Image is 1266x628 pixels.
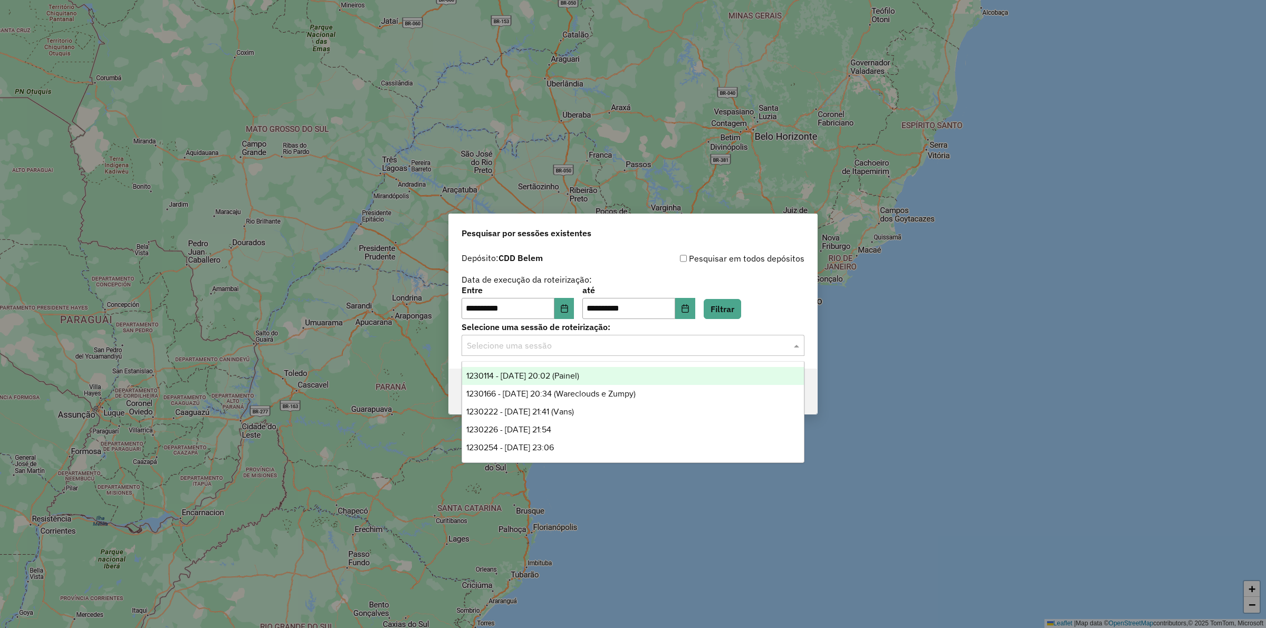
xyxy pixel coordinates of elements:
[466,371,579,380] span: 1230114 - [DATE] 20:02 (Painel)
[498,253,543,263] strong: CDD Belem
[462,321,804,333] label: Selecione uma sessão de roteirização:
[466,407,574,416] span: 1230222 - [DATE] 21:41 (Vans)
[675,298,695,319] button: Choose Date
[633,252,804,265] div: Pesquisar em todos depósitos
[462,252,543,264] label: Depósito:
[466,443,554,452] span: 1230254 - [DATE] 23:06
[462,227,591,239] span: Pesquisar por sessões existentes
[466,389,636,398] span: 1230166 - [DATE] 20:34 (Wareclouds e Zumpy)
[466,425,551,434] span: 1230226 - [DATE] 21:54
[462,361,804,463] ng-dropdown-panel: Options list
[704,299,741,319] button: Filtrar
[462,284,574,296] label: Entre
[554,298,574,319] button: Choose Date
[582,284,695,296] label: até
[462,273,592,286] label: Data de execução da roteirização:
